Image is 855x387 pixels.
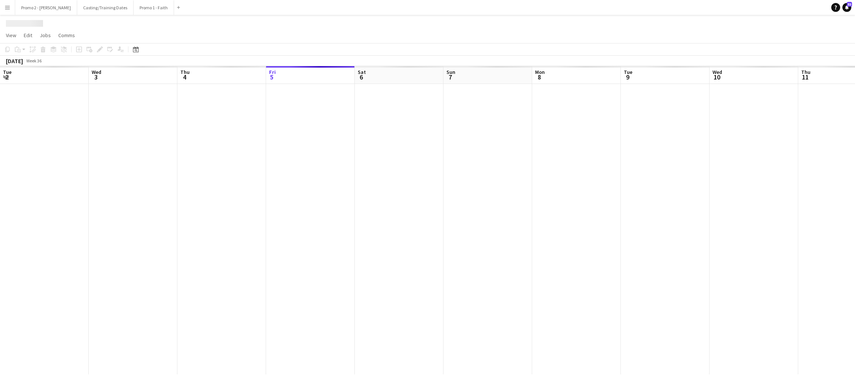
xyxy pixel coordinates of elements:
span: Wed [92,69,101,75]
span: 8 [534,73,545,81]
span: Sun [446,69,455,75]
span: Comms [58,32,75,39]
a: 53 [842,3,851,12]
span: Week 36 [24,58,43,64]
span: 2 [2,73,12,81]
span: Thu [180,69,190,75]
a: Edit [21,30,35,40]
span: Tue [3,69,12,75]
span: 3 [91,73,101,81]
span: 7 [445,73,455,81]
button: Promo 1 - Faith [134,0,174,15]
span: 11 [800,73,810,81]
button: Promo 2 - [PERSON_NAME] [15,0,77,15]
a: View [3,30,19,40]
span: Mon [535,69,545,75]
span: 9 [623,73,632,81]
span: 53 [847,2,852,7]
span: Edit [24,32,32,39]
span: 6 [357,73,366,81]
span: 10 [711,73,722,81]
span: Thu [801,69,810,75]
span: View [6,32,16,39]
a: Jobs [37,30,54,40]
a: Comms [55,30,78,40]
span: Sat [358,69,366,75]
span: Fri [269,69,276,75]
span: Wed [712,69,722,75]
button: Casting/Training Dates [77,0,134,15]
div: [DATE] [6,57,23,65]
span: Jobs [40,32,51,39]
span: 4 [179,73,190,81]
span: Tue [624,69,632,75]
span: 5 [268,73,276,81]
